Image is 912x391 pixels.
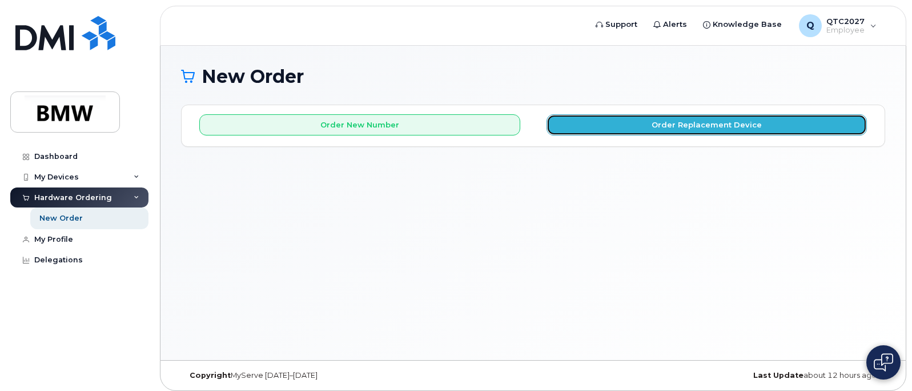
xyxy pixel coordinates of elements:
img: Open chat [874,353,893,372]
strong: Copyright [190,371,231,380]
h1: New Order [181,66,885,86]
div: MyServe [DATE]–[DATE] [181,371,416,380]
button: Order New Number [199,114,520,135]
button: Order Replacement Device [547,114,867,135]
div: about 12 hours ago [650,371,885,380]
strong: Last Update [753,371,803,380]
